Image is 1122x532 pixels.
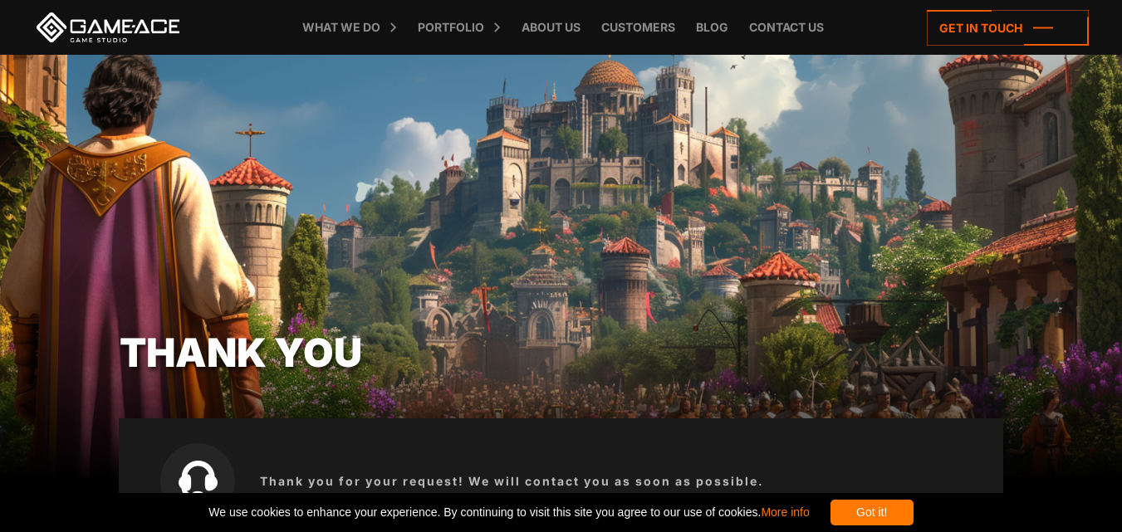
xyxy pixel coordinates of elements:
span: We use cookies to enhance your experience. By continuing to visit this site you agree to our use ... [208,500,809,525]
a: More info [761,505,809,519]
div: Thank you [120,324,1004,383]
a: Get in touch [927,10,1089,46]
div: Got it! [830,500,914,525]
